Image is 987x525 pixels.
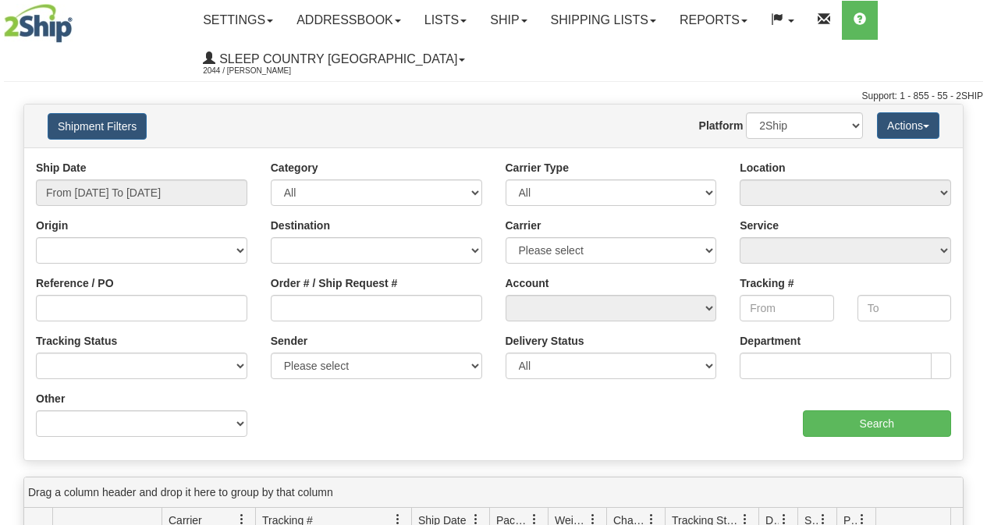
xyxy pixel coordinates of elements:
[506,333,584,349] label: Delivery Status
[506,275,549,291] label: Account
[271,218,330,233] label: Destination
[271,275,398,291] label: Order # / Ship Request #
[24,477,963,508] div: grid grouping header
[36,333,117,349] label: Tracking Status
[740,218,779,233] label: Service
[191,40,477,79] a: Sleep Country [GEOGRAPHIC_DATA] 2044 / [PERSON_NAME]
[36,160,87,176] label: Ship Date
[951,183,985,342] iframe: chat widget
[191,1,285,40] a: Settings
[271,333,307,349] label: Sender
[877,112,939,139] button: Actions
[539,1,668,40] a: Shipping lists
[36,218,68,233] label: Origin
[271,160,318,176] label: Category
[803,410,952,437] input: Search
[506,218,541,233] label: Carrier
[699,118,744,133] label: Platform
[36,275,114,291] label: Reference / PO
[668,1,759,40] a: Reports
[285,1,413,40] a: Addressbook
[203,63,320,79] span: 2044 / [PERSON_NAME]
[48,113,147,140] button: Shipment Filters
[857,295,951,321] input: To
[413,1,478,40] a: Lists
[506,160,569,176] label: Carrier Type
[740,295,833,321] input: From
[4,4,73,43] img: logo2044.jpg
[478,1,538,40] a: Ship
[740,160,785,176] label: Location
[4,90,983,103] div: Support: 1 - 855 - 55 - 2SHIP
[215,52,457,66] span: Sleep Country [GEOGRAPHIC_DATA]
[740,333,801,349] label: Department
[740,275,794,291] label: Tracking #
[36,391,65,406] label: Other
